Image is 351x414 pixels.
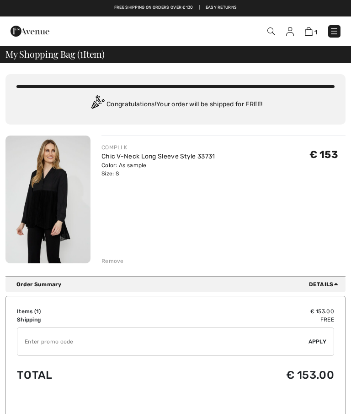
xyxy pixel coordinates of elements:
span: 1 [314,29,317,36]
img: Chic V-Neck Long Sleeve Style 33731 [5,136,90,263]
td: Shipping [17,316,151,324]
a: 1ère Avenue [11,27,49,35]
td: Total [17,360,151,391]
span: Details [309,280,342,289]
td: € 153.00 [151,360,334,391]
div: Order Summary [16,280,342,289]
span: 1 [36,308,39,315]
img: Congratulation2.svg [88,95,106,114]
div: Color: As sample Size: S [101,161,215,178]
span: € 153 [309,148,339,161]
img: Search [267,27,275,35]
a: Chic V-Neck Long Sleeve Style 33731 [101,153,215,160]
td: € 153.00 [151,307,334,316]
td: Items ( ) [17,307,151,316]
span: Apply [308,338,327,346]
img: Shopping Bag [305,27,313,36]
div: COMPLI K [101,143,215,152]
div: Remove [101,257,124,265]
img: My Info [286,27,294,36]
a: Free shipping on orders over €130 [114,5,193,11]
span: My Shopping Bag ( Item) [5,49,105,59]
img: Menu [330,27,339,36]
span: | [199,5,200,11]
div: Congratulations! Your order will be shipped for FREE! [16,95,335,114]
a: Easy Returns [206,5,237,11]
input: Promo code [17,328,308,355]
a: 1 [305,27,317,36]
span: 1 [80,47,83,59]
td: Free [151,316,334,324]
img: 1ère Avenue [11,22,49,40]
